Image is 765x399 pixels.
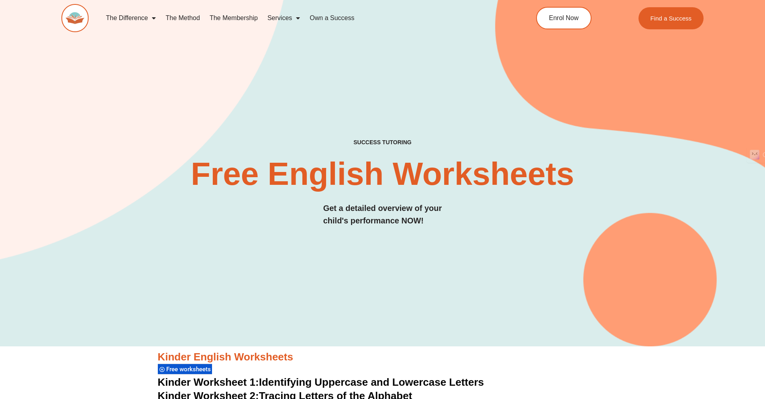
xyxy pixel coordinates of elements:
[166,366,213,373] span: Free worksheets
[288,139,478,146] h4: SUCCESS TUTORING​
[549,15,579,21] span: Enrol Now
[158,364,212,374] div: Free worksheets
[305,9,359,27] a: Own a Success
[205,9,263,27] a: The Membership
[536,7,592,29] a: Enrol Now
[263,9,305,27] a: Services
[171,158,595,190] h2: Free English Worksheets​
[161,9,204,27] a: The Method
[101,9,161,27] a: The Difference
[158,350,608,364] h3: Kinder English Worksheets
[158,376,484,388] a: Kinder Worksheet 1:Identifying Uppercase and Lowercase Letters
[323,202,442,227] h3: Get a detailed overview of your child's performance NOW!
[639,7,704,29] a: Find a Success
[101,9,500,27] nav: Menu
[651,15,692,21] span: Find a Success
[158,376,259,388] span: Kinder Worksheet 1:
